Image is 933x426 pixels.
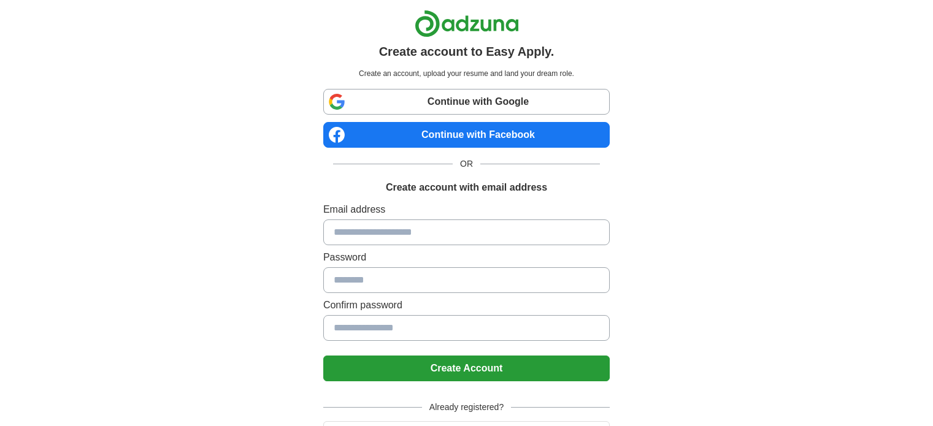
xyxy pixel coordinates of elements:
p: Create an account, upload your resume and land your dream role. [326,68,607,79]
h1: Create account to Easy Apply. [379,42,555,61]
h1: Create account with email address [386,180,547,195]
label: Confirm password [323,298,610,313]
img: Adzuna logo [415,10,519,37]
a: Continue with Google [323,89,610,115]
span: Already registered? [422,401,511,414]
button: Create Account [323,356,610,381]
label: Password [323,250,610,265]
a: Continue with Facebook [323,122,610,148]
span: OR [453,158,480,170]
label: Email address [323,202,610,217]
